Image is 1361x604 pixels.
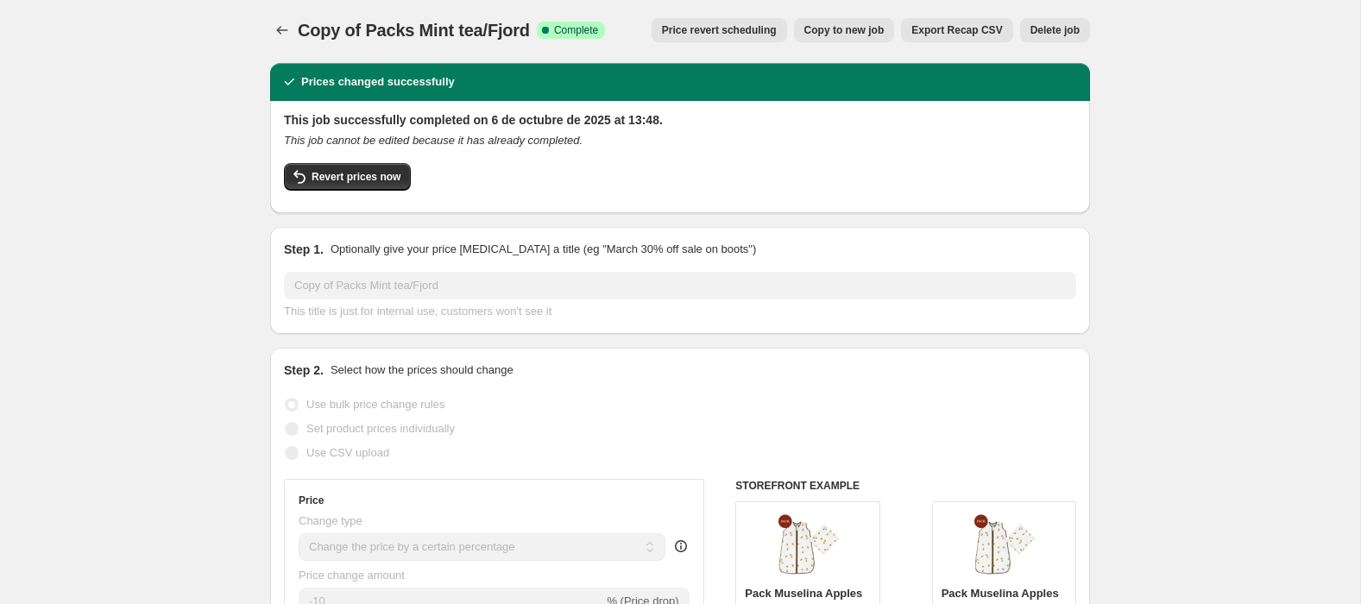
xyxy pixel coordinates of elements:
span: Complete [554,23,598,37]
button: Copy to new job [794,18,895,42]
h2: Prices changed successfully [301,73,455,91]
p: Select how the prices should change [331,362,514,379]
span: Price change amount [299,569,405,582]
h2: Step 1. [284,241,324,258]
button: Delete job [1020,18,1090,42]
h2: This job successfully completed on 6 de octubre de 2025 at 13:48. [284,111,1076,129]
span: This title is just for internal use, customers won't see it [284,305,551,318]
img: Apples_pack_80x.png [969,511,1038,580]
h3: Price [299,494,324,507]
span: Copy to new job [804,23,885,37]
button: Price change jobs [270,18,294,42]
i: This job cannot be edited because it has already completed. [284,134,583,147]
span: Price revert scheduling [662,23,777,37]
span: Use bulk price change rules [306,398,444,411]
span: Export Recap CSV [911,23,1002,37]
h6: STOREFRONT EXAMPLE [735,479,1076,493]
input: 30% off holiday sale [284,272,1076,299]
span: Change type [299,514,362,527]
span: Set product prices individually [306,422,455,435]
span: Delete job [1030,23,1080,37]
img: Apples_pack_80x.png [773,511,842,580]
h2: Step 2. [284,362,324,379]
span: Copy of Packs Mint tea/Fjord [298,21,530,40]
button: Export Recap CSV [901,18,1012,42]
button: Revert prices now [284,163,411,191]
div: help [672,538,690,555]
p: Optionally give your price [MEDICAL_DATA] a title (eg "March 30% off sale on boots") [331,241,756,258]
span: Revert prices now [312,170,400,184]
button: Price revert scheduling [652,18,787,42]
span: Use CSV upload [306,446,389,459]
